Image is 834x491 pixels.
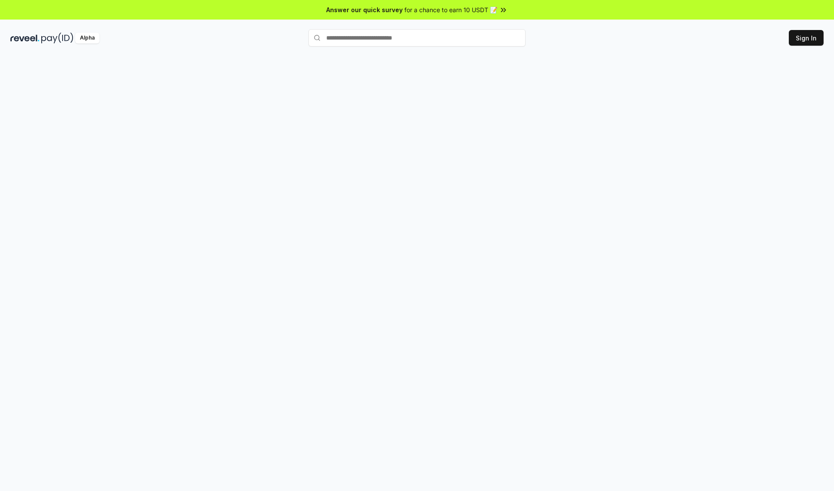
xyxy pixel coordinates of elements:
span: for a chance to earn 10 USDT 📝 [404,5,497,14]
div: Alpha [75,33,99,43]
img: pay_id [41,33,73,43]
img: reveel_dark [10,33,40,43]
span: Answer our quick survey [326,5,403,14]
button: Sign In [789,30,824,46]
